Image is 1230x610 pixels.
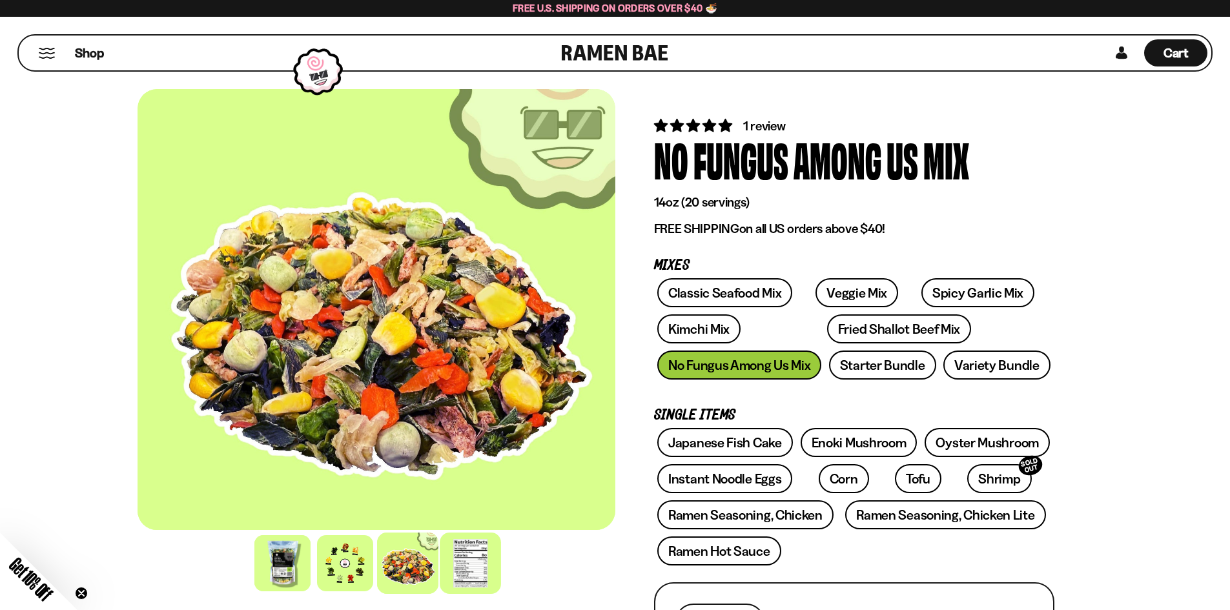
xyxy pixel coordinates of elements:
div: No [654,135,688,183]
a: Japanese Fish Cake [657,428,793,457]
p: 14oz (20 servings) [654,194,1054,210]
a: ShrimpSOLD OUT [967,464,1031,493]
a: Fried Shallot Beef Mix [827,314,971,343]
a: Kimchi Mix [657,314,741,343]
a: Ramen Hot Sauce [657,536,781,565]
a: Veggie Mix [815,278,898,307]
span: Cart [1163,45,1189,61]
span: Get 10% Off [6,554,56,604]
strong: FREE SHIPPING [654,221,739,236]
a: Corn [819,464,869,493]
a: Variety Bundle [943,351,1051,380]
a: Tofu [895,464,941,493]
span: 1 review [743,118,786,134]
p: Single Items [654,409,1054,422]
div: Mix [923,135,969,183]
span: 5.00 stars [654,117,735,134]
a: Oyster Mushroom [925,428,1050,457]
span: Free U.S. Shipping on Orders over $40 🍜 [513,2,717,14]
a: Enoki Mushroom [801,428,917,457]
a: Classic Seafood Mix [657,278,792,307]
div: SOLD OUT [1016,453,1045,478]
span: Shop [75,45,104,62]
div: Us [887,135,918,183]
button: Close teaser [75,587,88,600]
p: Mixes [654,259,1054,272]
a: Spicy Garlic Mix [921,278,1034,307]
p: on all US orders above $40! [654,221,1054,237]
button: Mobile Menu Trigger [38,48,56,59]
a: Starter Bundle [829,351,936,380]
a: Ramen Seasoning, Chicken Lite [845,500,1045,529]
div: Among [794,135,881,183]
a: Instant Noodle Eggs [657,464,792,493]
div: Fungus [693,135,788,183]
a: Ramen Seasoning, Chicken [657,500,834,529]
div: Cart [1144,36,1207,70]
a: Shop [75,39,104,66]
